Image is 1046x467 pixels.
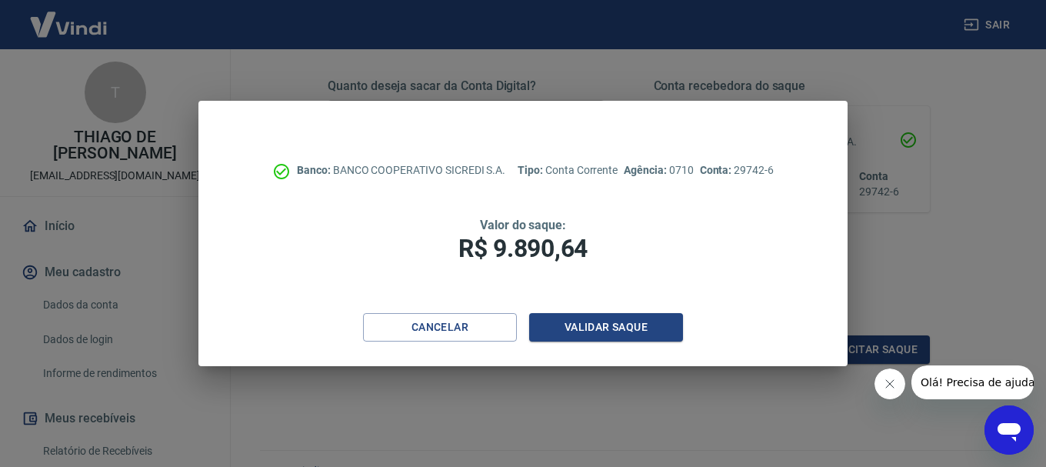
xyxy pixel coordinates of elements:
span: Tipo: [518,164,545,176]
iframe: Botão para abrir a janela de mensagens [984,405,1034,455]
span: Olá! Precisa de ajuda? [9,11,129,23]
span: Agência: [624,164,669,176]
p: BANCO COOPERATIVO SICREDI S.A. [297,162,505,178]
span: Valor do saque: [480,218,566,232]
span: Banco: [297,164,333,176]
button: Validar saque [529,313,683,342]
iframe: Mensagem da empresa [911,365,1034,399]
span: R$ 9.890,64 [458,234,588,263]
button: Cancelar [363,313,517,342]
iframe: Fechar mensagem [874,369,905,399]
p: 0710 [624,162,693,178]
p: 29742-6 [700,162,774,178]
p: Conta Corrente [518,162,618,178]
span: Conta: [700,164,735,176]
